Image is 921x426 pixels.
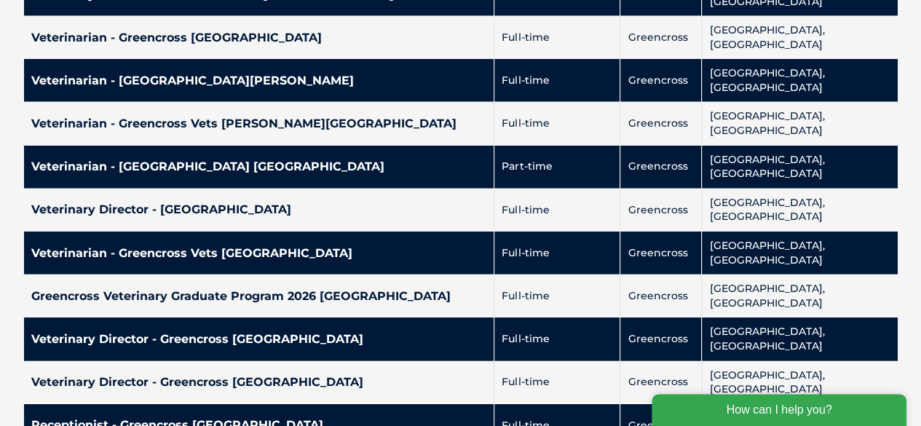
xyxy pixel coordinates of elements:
[620,361,702,404] td: Greencross
[702,189,898,232] td: [GEOGRAPHIC_DATA], [GEOGRAPHIC_DATA]
[702,232,898,275] td: [GEOGRAPHIC_DATA], [GEOGRAPHIC_DATA]
[702,102,898,145] td: [GEOGRAPHIC_DATA], [GEOGRAPHIC_DATA]
[702,361,898,404] td: [GEOGRAPHIC_DATA], [GEOGRAPHIC_DATA]
[31,118,487,130] h4: Veterinarian - Greencross Vets [PERSON_NAME][GEOGRAPHIC_DATA]
[620,146,702,189] td: Greencross
[620,232,702,275] td: Greencross
[31,248,487,259] h4: Veterinarian - Greencross Vets [GEOGRAPHIC_DATA]
[702,317,898,360] td: [GEOGRAPHIC_DATA], [GEOGRAPHIC_DATA]
[494,317,620,360] td: Full-time
[702,59,898,102] td: [GEOGRAPHIC_DATA], [GEOGRAPHIC_DATA]
[620,189,702,232] td: Greencross
[494,232,620,275] td: Full-time
[620,59,702,102] td: Greencross
[494,189,620,232] td: Full-time
[31,32,487,44] h4: Veterinarian - Greencross [GEOGRAPHIC_DATA]
[31,334,487,345] h4: Veterinary Director - Greencross [GEOGRAPHIC_DATA]
[31,204,487,216] h4: Veterinary Director - [GEOGRAPHIC_DATA]
[702,16,898,59] td: [GEOGRAPHIC_DATA], [GEOGRAPHIC_DATA]
[9,9,264,41] div: How can I help you?
[494,59,620,102] td: Full-time
[494,146,620,189] td: Part-time
[620,317,702,360] td: Greencross
[31,376,487,388] h4: Veterinary Director - Greencross [GEOGRAPHIC_DATA]
[620,16,702,59] td: Greencross
[31,161,487,173] h4: Veterinarian - [GEOGRAPHIC_DATA] [GEOGRAPHIC_DATA]
[494,275,620,317] td: Full-time
[620,102,702,145] td: Greencross
[31,75,487,87] h4: Veterinarian - [GEOGRAPHIC_DATA][PERSON_NAME]
[494,361,620,404] td: Full-time
[494,16,620,59] td: Full-time
[702,275,898,317] td: [GEOGRAPHIC_DATA], [GEOGRAPHIC_DATA]
[31,291,487,302] h4: Greencross Veterinary Graduate Program 2026 [GEOGRAPHIC_DATA]
[702,146,898,189] td: [GEOGRAPHIC_DATA], [GEOGRAPHIC_DATA]
[494,102,620,145] td: Full-time
[620,275,702,317] td: Greencross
